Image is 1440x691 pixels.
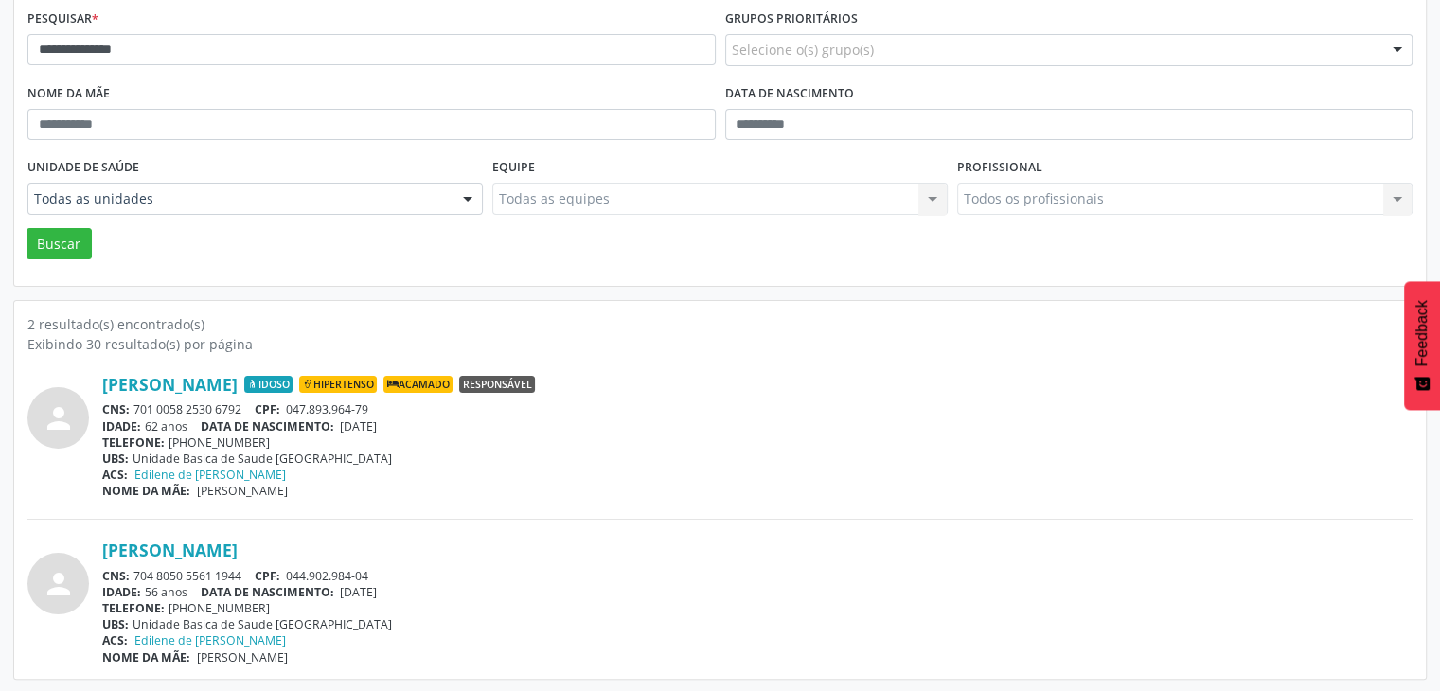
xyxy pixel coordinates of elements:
label: Pesquisar [27,5,98,34]
span: Hipertenso [299,376,377,393]
span: [PERSON_NAME] [197,649,288,665]
div: Exibindo 30 resultado(s) por página [27,334,1413,354]
span: TELEFONE: [102,434,165,451]
div: Unidade Basica de Saude [GEOGRAPHIC_DATA] [102,616,1413,632]
span: NOME DA MÃE: [102,483,190,499]
span: [DATE] [340,584,377,600]
div: 704 8050 5561 1944 [102,568,1413,584]
label: Profissional [957,153,1042,183]
span: Todas as unidades [34,189,444,208]
span: Feedback [1413,300,1431,366]
label: Grupos prioritários [725,5,858,34]
span: ACS: [102,632,128,648]
span: CPF: [255,401,280,417]
span: DATA DE NASCIMENTO: [201,584,334,600]
div: [PHONE_NUMBER] [102,600,1413,616]
span: Acamado [383,376,453,393]
span: 044.902.984-04 [286,568,368,584]
button: Buscar [27,228,92,260]
a: Edilene de [PERSON_NAME] [134,632,286,648]
i: person [42,401,76,435]
a: Edilene de [PERSON_NAME] [134,467,286,483]
span: Idoso [244,376,293,393]
button: Feedback - Mostrar pesquisa [1404,281,1440,410]
span: Responsável [459,376,535,393]
div: 62 anos [102,418,1413,434]
span: [PERSON_NAME] [197,483,288,499]
label: Equipe [492,153,535,183]
div: [PHONE_NUMBER] [102,434,1413,451]
span: UBS: [102,451,129,467]
span: IDADE: [102,418,141,434]
div: 701 0058 2530 6792 [102,401,1413,417]
a: [PERSON_NAME] [102,374,238,395]
span: UBS: [102,616,129,632]
div: 56 anos [102,584,1413,600]
div: 2 resultado(s) encontrado(s) [27,314,1413,334]
label: Data de nascimento [725,80,854,109]
label: Nome da mãe [27,80,110,109]
span: [DATE] [340,418,377,434]
span: NOME DA MÃE: [102,649,190,665]
a: [PERSON_NAME] [102,540,238,560]
i: person [42,567,76,601]
div: Unidade Basica de Saude [GEOGRAPHIC_DATA] [102,451,1413,467]
span: CPF: [255,568,280,584]
span: TELEFONE: [102,600,165,616]
label: Unidade de saúde [27,153,139,183]
span: ACS: [102,467,128,483]
span: DATA DE NASCIMENTO: [201,418,334,434]
span: CNS: [102,568,130,584]
span: Selecione o(s) grupo(s) [732,40,874,60]
span: CNS: [102,401,130,417]
span: IDADE: [102,584,141,600]
span: 047.893.964-79 [286,401,368,417]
